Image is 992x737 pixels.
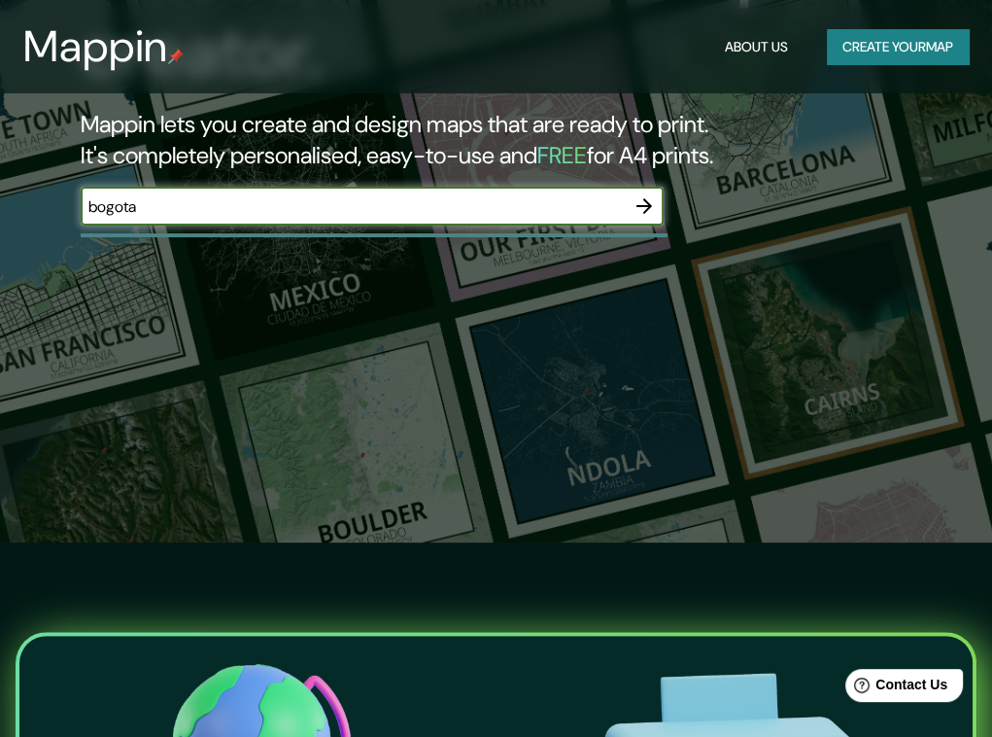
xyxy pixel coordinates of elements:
[81,109,874,171] h2: Mappin lets you create and design maps that are ready to print. It's completely personalised, eas...
[81,195,625,218] input: Choose your favourite place
[537,140,587,170] h5: FREE
[717,29,796,65] button: About Us
[827,29,969,65] button: Create yourmap
[23,21,168,72] h3: Mappin
[168,49,184,64] img: mappin-pin
[819,661,971,716] iframe: Help widget launcher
